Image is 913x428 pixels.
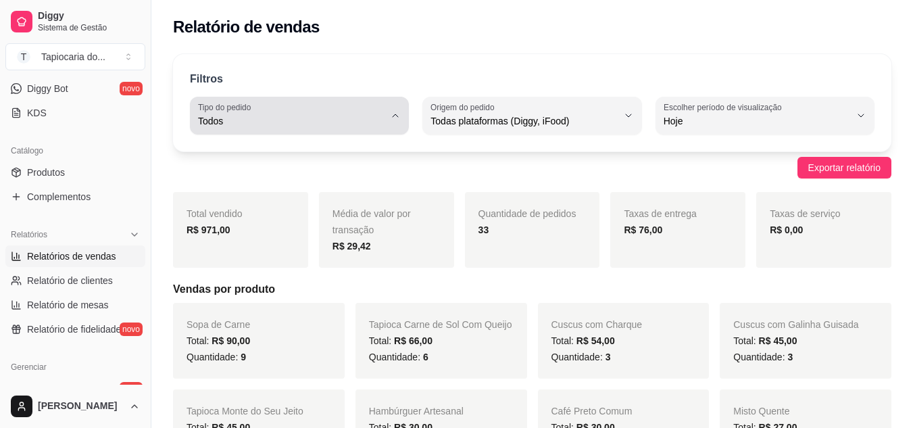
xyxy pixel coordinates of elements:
h2: Relatório de vendas [173,16,320,38]
span: T [17,50,30,64]
span: R$ 90,00 [212,335,250,346]
strong: R$ 0,00 [770,224,803,235]
span: Quantidade: [733,352,793,362]
span: Cuscus com Galinha Guisada [733,319,858,330]
span: 3 [606,352,611,362]
span: Quantidade: [369,352,428,362]
span: Misto Quente [733,406,789,417]
span: Relatório de fidelidade [27,323,121,336]
button: Select a team [5,43,145,70]
div: Gerenciar [5,356,145,378]
span: Relatório de clientes [27,274,113,287]
span: 9 [241,352,246,362]
span: Hambúrguer Artesanal [369,406,464,417]
span: KDS [27,106,47,120]
span: Entregadores [27,382,84,396]
h5: Vendas por produto [173,281,891,298]
span: Relatórios [11,229,47,240]
span: Total: [369,335,433,346]
label: Escolher período de visualização [664,101,786,113]
span: Quantidade: [551,352,611,362]
span: R$ 54,00 [576,335,615,346]
span: 6 [423,352,428,362]
span: Diggy [38,10,140,22]
span: Relatório de mesas [27,298,109,312]
span: Todos [198,114,385,128]
span: Complementos [27,190,91,204]
span: R$ 45,00 [759,335,797,346]
span: Sopa de Carne [187,319,250,330]
span: Taxas de serviço [770,208,840,219]
span: Café Preto Comum [551,406,633,417]
strong: 33 [478,224,489,235]
label: Tipo do pedido [198,101,255,113]
strong: R$ 76,00 [624,224,662,235]
span: Todas plataformas (Diggy, iFood) [430,114,617,128]
span: Sistema de Gestão [38,22,140,33]
span: 3 [787,352,793,362]
span: Total: [187,335,250,346]
p: Filtros [190,71,223,87]
label: Origem do pedido [430,101,499,113]
span: Produtos [27,166,65,179]
span: Exportar relatório [808,160,881,175]
span: Quantidade: [187,352,246,362]
div: Tapiocaria do ... [41,50,105,64]
span: Média de valor por transação [332,208,411,235]
span: Relatórios de vendas [27,249,116,263]
span: Quantidade de pedidos [478,208,576,219]
span: Total: [733,335,797,346]
strong: R$ 971,00 [187,224,230,235]
span: Tapioca Monte do Seu Jeito [187,406,303,417]
span: R$ 66,00 [394,335,433,346]
span: Cuscus com Charque [551,319,643,330]
div: Catálogo [5,140,145,162]
span: [PERSON_NAME] [38,400,124,412]
span: Taxas de entrega [624,208,696,219]
span: Total: [551,335,615,346]
span: Hoje [664,114,850,128]
span: Tapioca Carne de Sol Com Queijo [369,319,512,330]
span: Diggy Bot [27,82,68,95]
span: Total vendido [187,208,243,219]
